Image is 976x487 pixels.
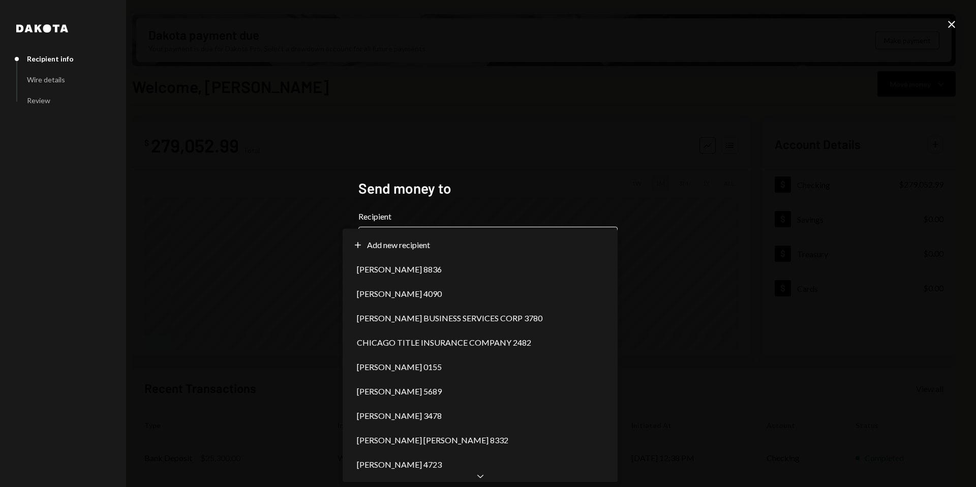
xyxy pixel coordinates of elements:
button: Recipient [358,227,618,255]
span: [PERSON_NAME] 4090 [357,288,442,300]
span: Add new recipient [367,239,430,251]
span: [PERSON_NAME] 8836 [357,263,442,276]
span: CHICAGO TITLE INSURANCE COMPANY 2482 [357,337,531,349]
span: [PERSON_NAME] 4723 [357,459,442,471]
div: Wire details [27,75,65,84]
span: [PERSON_NAME] [PERSON_NAME] 8332 [357,434,508,446]
span: [PERSON_NAME] 3478 [357,410,442,422]
div: Review [27,96,50,105]
span: [PERSON_NAME] 5689 [357,385,442,398]
div: Recipient info [27,54,74,63]
h2: Send money to [358,178,618,198]
span: [PERSON_NAME] BUSINESS SERVICES CORP 3780 [357,312,542,324]
label: Recipient [358,210,618,223]
span: [PERSON_NAME] 0155 [357,361,442,373]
